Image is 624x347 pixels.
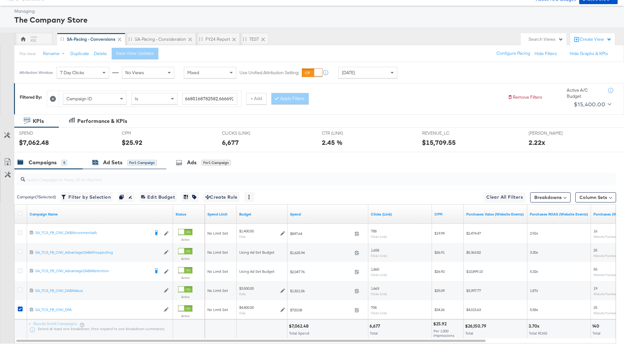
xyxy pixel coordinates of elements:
[530,307,538,312] span: 5.58x
[222,130,270,136] span: CLICKS (LINK)
[434,231,445,236] span: $19.99
[371,267,379,272] span: 1,860
[187,159,197,166] div: Ads
[239,212,285,217] a: The maximum amount you're willing to spend on your ads, on average each day or over the lifetime ...
[35,250,161,255] div: SA_TCS_FB_CNV_AdvantageDABAProspecting
[290,212,366,217] a: The total amount spent to date.
[371,235,387,238] sub: Clicks (Link)
[290,308,352,312] span: $720.08
[122,138,142,147] div: $25.92
[433,329,454,338] span: Per 1,000 Impressions
[20,94,42,100] div: Filtered By:
[593,273,619,277] sub: Website Purchases
[433,321,448,327] div: $25.92
[434,269,445,274] span: $26.92
[17,194,56,200] div: Campaign ( 1 Selected)
[204,192,239,202] button: Create Rule
[290,269,352,274] span: $2,047.76
[94,51,107,57] button: Delete
[593,286,597,291] span: 19
[434,288,445,293] span: $25.09
[25,171,561,183] input: Search Campaigns by Name, ID or Objective
[207,288,228,293] span: No Limit Set
[187,70,199,75] span: Mixed
[35,307,161,313] a: SA_TCS_FB_CNV_DPA
[61,192,113,202] button: Filter by Selection
[342,70,355,75] span: [DATE]
[465,331,473,336] span: Total
[239,269,285,274] div: Using Ad Set Budget
[371,305,377,310] span: 708
[422,130,470,136] span: REVENUE_LC
[60,70,84,75] span: 7 Day Clicks
[122,130,170,136] span: CPM
[593,235,619,238] sub: Website Purchases
[176,212,202,217] a: Shows the current state of your Ad Campaign.
[580,36,612,43] div: Create View
[492,48,535,59] button: Configure Pacing
[289,323,310,329] div: $7,062.48
[239,250,285,255] div: Using Ad Set Budget
[201,160,231,166] div: for 1 Campaign
[530,212,588,217] a: The total value of the purchase actions divided by spend tracked by your Custom Audience pixel on...
[530,250,538,255] span: 3.30x
[290,288,352,293] span: $1,821.06
[70,51,89,57] button: Duplicate
[290,250,352,255] span: $1,625.94
[19,130,67,136] span: SPEND
[466,307,481,312] span: $4,015.63
[239,235,246,238] sub: Daily
[38,48,72,60] button: Rename
[127,160,157,166] div: for 1 Campaign
[29,159,57,166] div: Campaigns
[30,212,170,217] a: Your campaign name.
[508,94,542,100] button: Remove Filters
[530,269,538,274] span: 5.32x
[35,268,149,273] div: SA_TCS_FB_CNV_AdvantageDABARetention
[434,250,445,255] span: $26.91
[592,323,601,329] div: 140
[35,230,149,237] a: SA_TCS_FB_CNV_DABAIncrementalA
[239,229,254,234] div: $1,400.00
[207,231,228,236] span: No Limit Set
[249,36,259,42] div: TEST
[135,36,186,42] div: SA-Pacing - Consideration
[593,292,619,296] sub: Website Purchases
[484,192,525,202] button: Clear All Filters
[125,70,144,75] span: No Views
[371,292,387,296] sub: Clicks (Link)
[205,193,238,201] span: Create Rule
[593,267,597,272] span: 55
[14,8,616,14] div: Managing:
[35,307,161,312] div: SA_TCS_FB_CNV_DPA
[205,36,230,42] div: FY24 Report
[77,117,127,125] div: Performance & KPIs
[530,231,538,236] span: 2.92x
[593,254,619,258] sub: Website Purchases
[178,257,192,261] label: Active
[207,269,228,274] span: No Limit Set
[371,286,379,291] span: 1,663
[529,138,545,147] div: 2.22x
[466,212,525,217] a: The total value of the purchase actions tracked by your Custom Audience pixel on your website aft...
[207,250,228,255] span: No Limit Set
[19,70,53,75] div: Attribution Window:
[370,323,382,329] div: 6,677
[529,130,576,136] span: [PERSON_NAME]
[19,51,36,56] div: This View:
[239,286,254,291] div: $3,500.00
[370,331,378,336] span: Total
[486,193,523,201] span: Clear All Filters
[466,269,483,274] span: $10,899.10
[529,36,563,42] div: Search Views
[141,193,175,201] span: Edit Budget
[371,254,387,258] sub: Clicks (Link)
[246,93,267,104] button: + Add
[60,37,64,41] div: Drag to reorder tab
[322,138,343,147] div: 2.45 %
[371,212,429,217] a: The number of clicks on links appearing on your ad or Page that direct people to your sites off F...
[35,288,161,294] a: SA_TCS_FB_CNV_DABAValue
[371,229,377,233] span: 788
[422,138,456,147] div: $15,709.55
[182,93,237,105] input: Enter a search term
